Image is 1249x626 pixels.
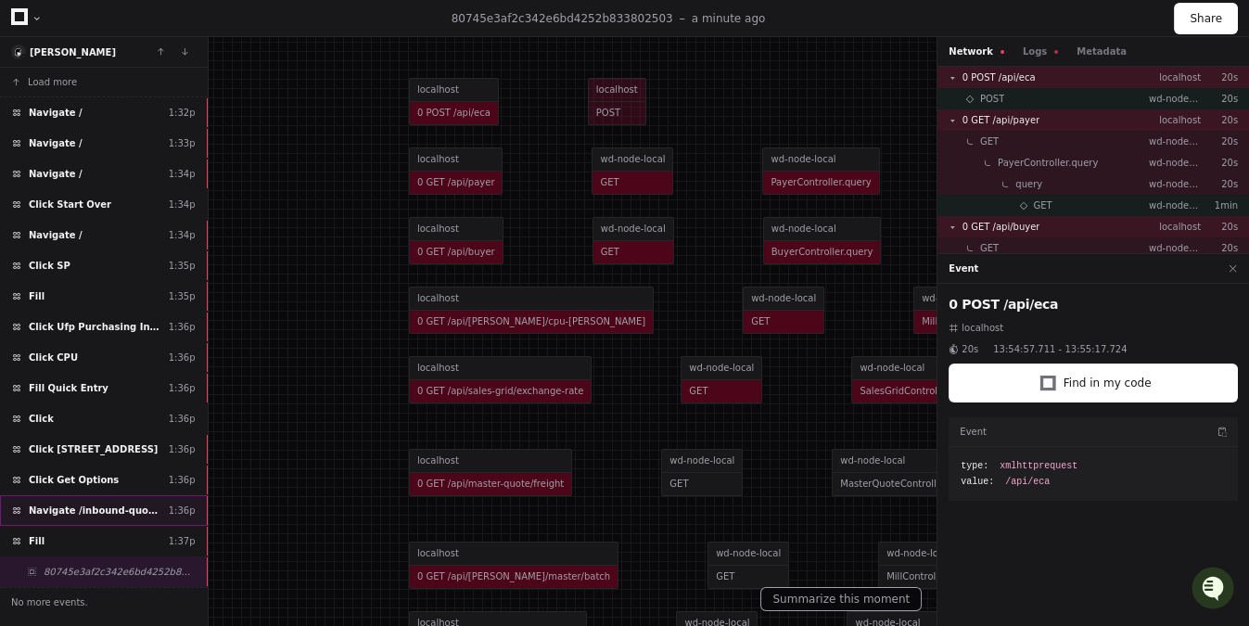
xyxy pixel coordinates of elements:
img: 1756235613930-3d25f9e4-fa56-45dd-b3ad-e072dfbd1548 [19,138,52,172]
div: 1:36p [169,442,196,456]
button: Share [1174,3,1238,34]
div: 1:34p [169,167,196,181]
span: localhost [962,321,1003,335]
span: Navigate /inbound-quote-review [29,504,161,517]
p: wd-node-local [1149,198,1201,212]
p: 20s [1201,134,1238,148]
p: a minute ago [692,11,766,26]
p: wd-node-local [1149,241,1201,255]
div: 1:36p [169,351,196,364]
div: 1:36p [169,412,196,426]
span: Navigate / [29,228,83,242]
h2: 0 POST /api/eca [949,295,1238,313]
div: 1:36p [169,473,196,487]
span: 0 GET /api/buyer [962,220,1040,234]
span: value: [961,475,994,489]
span: 20s [962,342,978,356]
p: 20s [1201,220,1238,234]
h3: Event [960,425,987,439]
span: POST [980,92,1004,106]
span: 0 POST /api/eca [962,70,1036,84]
span: PayerController.query [998,156,1098,170]
span: Find in my code [1064,376,1152,390]
img: PlayerZero [19,19,56,56]
div: 1:36p [169,320,196,334]
span: Click Ufp Purchasing Inc. - Union City Cx [29,320,161,334]
p: localhost [1149,113,1201,127]
div: 1:36p [169,381,196,395]
iframe: Open customer support [1190,565,1240,615]
span: query [1015,177,1042,191]
span: Navigate / [29,106,83,120]
p: localhost [1149,70,1201,84]
p: wd-node-local [1149,92,1201,106]
p: 20s [1201,241,1238,255]
div: We're available if you need us! [63,157,235,172]
a: Powered byPylon [131,194,224,209]
span: Click CPU [29,351,78,364]
p: wd-node-local [1149,156,1201,170]
span: /api/eca [1005,475,1050,489]
p: localhost [1149,220,1201,234]
span: Fill ​ [29,534,48,548]
span: Click SP [29,259,70,273]
span: Pylon [185,195,224,209]
span: Navigate / [29,136,83,150]
span: 13:54:57.711 - 13:55:17.724 [993,342,1127,356]
p: 20s [1201,177,1238,191]
p: 1min [1201,198,1238,212]
p: 20s [1201,156,1238,170]
span: xmlhttprequest [1000,459,1077,473]
span: Click [STREET_ADDRESS] [29,442,158,456]
p: wd-node-local [1149,134,1201,148]
button: Find in my code [949,364,1238,402]
span: Navigate / [29,167,83,181]
p: 20s [1201,113,1238,127]
div: 1:32p [169,106,196,120]
span: 80745e3af2c342e6bd4252b833802503 [44,565,196,579]
span: 0 GET /api/payer [962,113,1040,127]
img: 11.svg [13,46,25,58]
button: Logs [1023,45,1058,58]
div: 1:34p [169,228,196,242]
div: 1:36p [169,504,196,517]
button: Metadata [1077,45,1127,58]
span: Fill ​ [29,289,48,303]
button: Start new chat [315,144,338,166]
button: Network [949,45,1004,58]
span: 80745e3af2c342e6bd4252b833802503 [452,12,673,25]
p: 20s [1201,70,1238,84]
div: 1:34p [169,198,196,211]
div: 1:35p [169,289,196,303]
span: type: [961,459,988,473]
span: GET [980,134,999,148]
div: Start new chat [63,138,304,157]
a: [PERSON_NAME] [30,47,116,57]
button: Summarize this moment [760,587,922,611]
div: 1:35p [169,259,196,273]
div: Welcome [19,74,338,104]
span: No more events. [11,595,88,609]
div: 1:37p [169,534,196,548]
span: Load more [28,75,77,89]
span: Click Get Options [29,473,119,487]
span: GET [980,241,999,255]
div: 1:33p [169,136,196,150]
p: 20s [1201,92,1238,106]
span: Fill Quick Entry [29,381,108,395]
span: GET [1033,198,1051,212]
button: Event [949,262,978,275]
p: wd-node-local [1149,177,1201,191]
span: Click Start Over [29,198,111,211]
span: Click ​ [29,412,57,426]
